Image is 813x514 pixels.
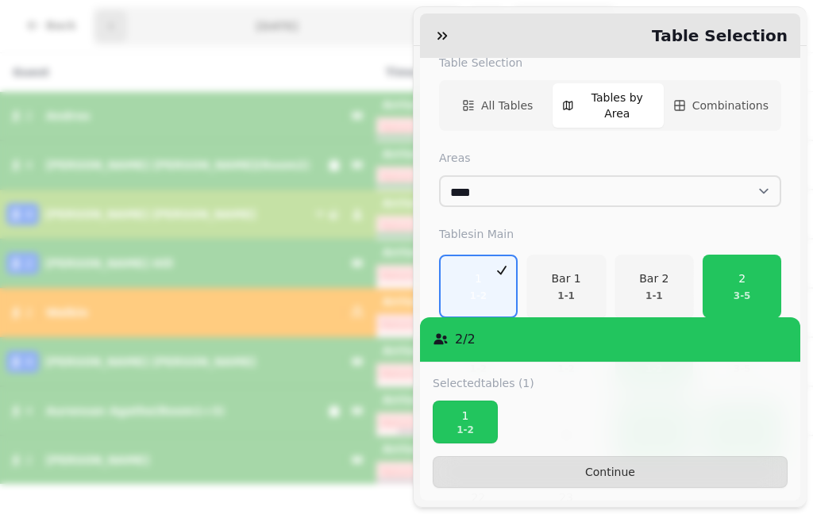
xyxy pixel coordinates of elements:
[455,330,476,349] p: 2 / 2
[439,55,781,71] label: Table Selection
[440,424,491,436] p: 1 - 2
[551,270,580,286] p: Bar 1
[481,98,533,113] span: All Tables
[692,98,769,113] span: Combinations
[734,270,751,286] p: 2
[470,290,487,302] p: 1 - 2
[433,401,498,443] button: 11-2
[664,83,778,128] button: Combinations
[433,456,788,488] button: Continue
[615,255,694,318] button: Bar 21-1
[553,83,663,128] button: Tables by Area
[580,90,654,121] span: Tables by Area
[639,270,669,286] p: Bar 2
[645,25,788,47] h2: Table Selection
[470,270,487,286] p: 1
[527,255,606,318] button: Bar 11-1
[551,290,580,302] p: 1 - 1
[439,255,518,318] button: 11-2
[446,466,774,478] span: Continue
[433,375,534,391] label: Selected tables (1)
[442,83,553,128] button: All Tables
[440,408,491,424] p: 1
[703,255,781,318] button: 23-5
[439,150,781,166] label: Areas
[639,290,669,302] p: 1 - 1
[734,290,751,302] p: 3 - 5
[439,226,781,242] label: Tables in Main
